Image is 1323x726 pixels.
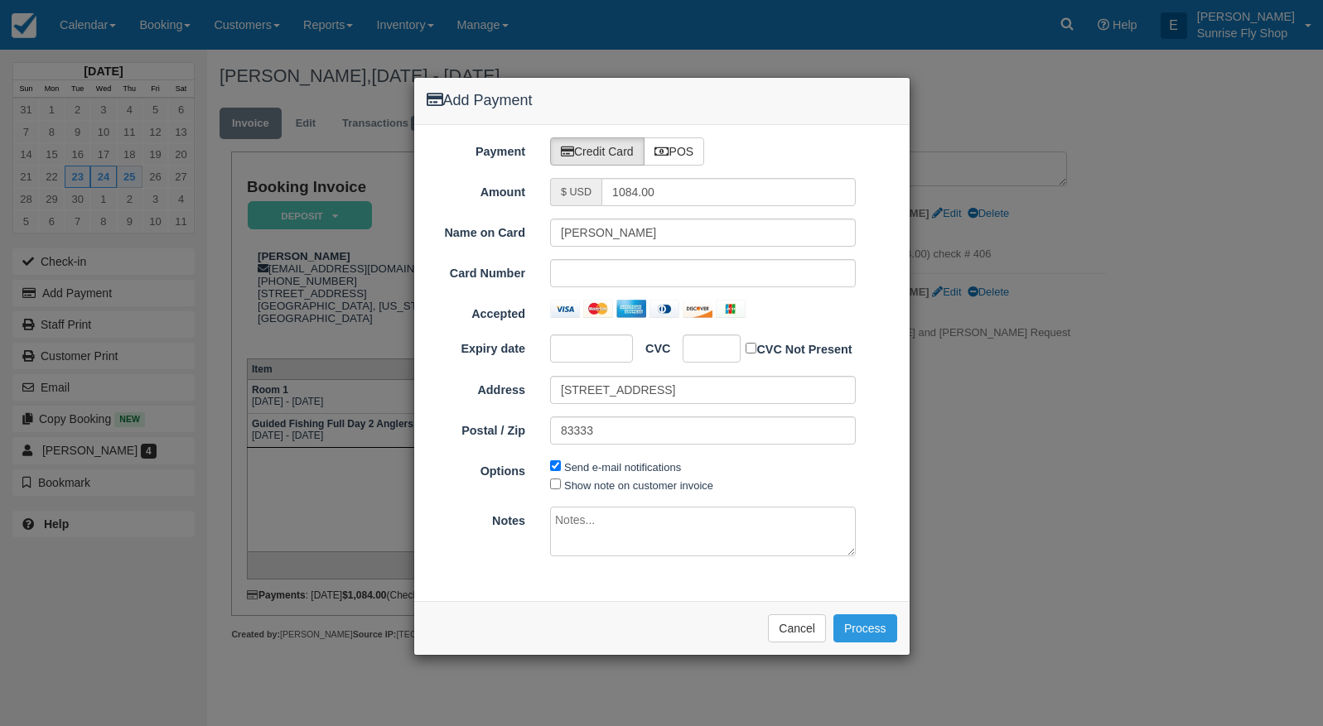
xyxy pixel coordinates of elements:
[564,479,713,492] label: Show note on customer invoice
[564,461,681,474] label: Send e-mail notifications
[768,614,826,642] button: Cancel
[414,137,538,161] label: Payment
[414,334,538,358] label: Expiry date
[561,186,591,198] small: $ USD
[633,334,670,358] label: CVC
[414,219,538,242] label: Name on Card
[427,90,897,112] h4: Add Payment
[414,178,538,201] label: Amount
[414,416,538,440] label: Postal / Zip
[550,137,645,166] label: Credit Card
[601,178,856,206] input: Valid amount required.
[746,343,756,353] input: CVC Not Present
[414,457,538,480] label: Options
[644,137,705,166] label: POS
[414,259,538,282] label: Card Number
[414,300,538,323] label: Accepted
[746,339,852,358] label: CVC Not Present
[414,376,538,399] label: Address
[833,614,897,642] button: Process
[414,507,538,530] label: Notes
